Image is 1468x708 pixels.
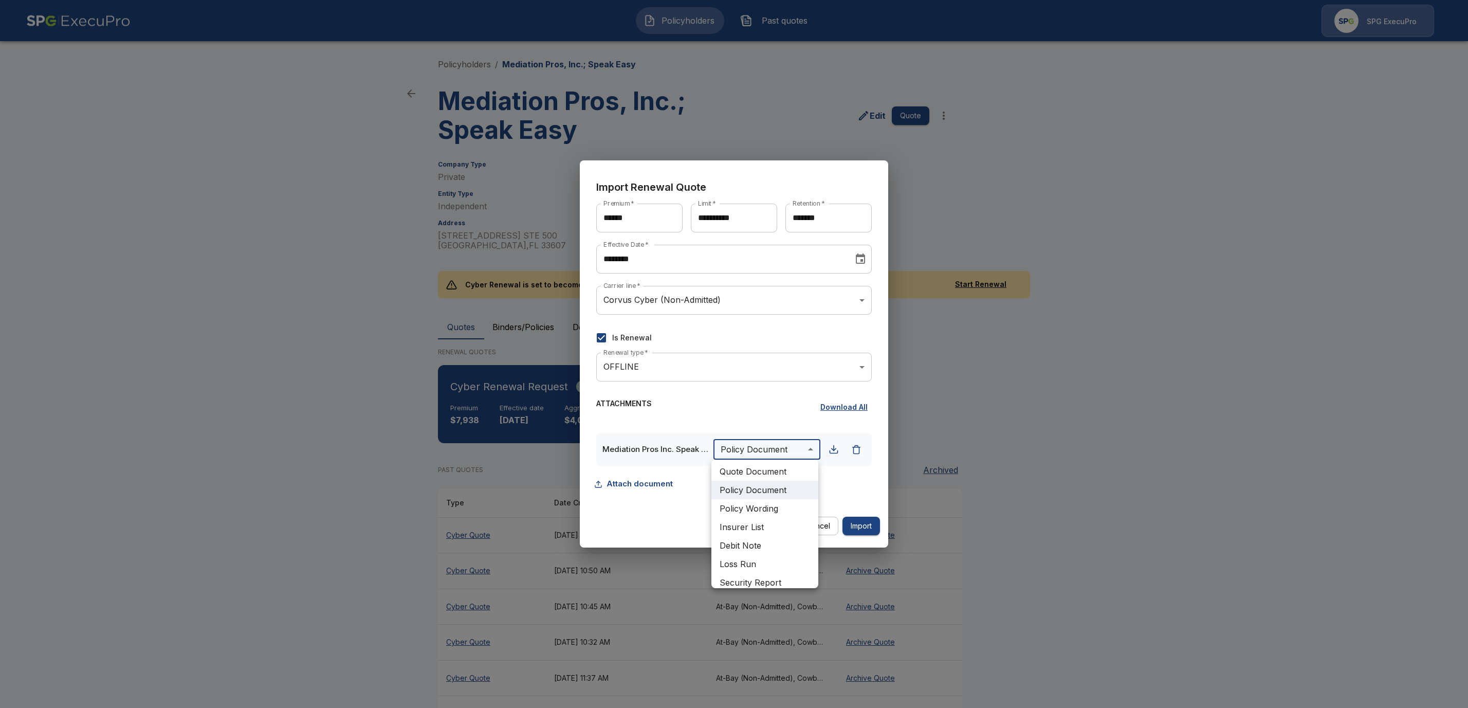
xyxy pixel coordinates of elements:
[711,499,818,518] li: Policy Wording
[711,573,818,592] li: Security Report
[711,555,818,573] li: Loss Run
[711,462,818,481] li: Quote Document
[711,481,818,499] li: Policy Document
[711,536,818,555] li: Debit Note
[711,518,818,536] li: Insurer List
